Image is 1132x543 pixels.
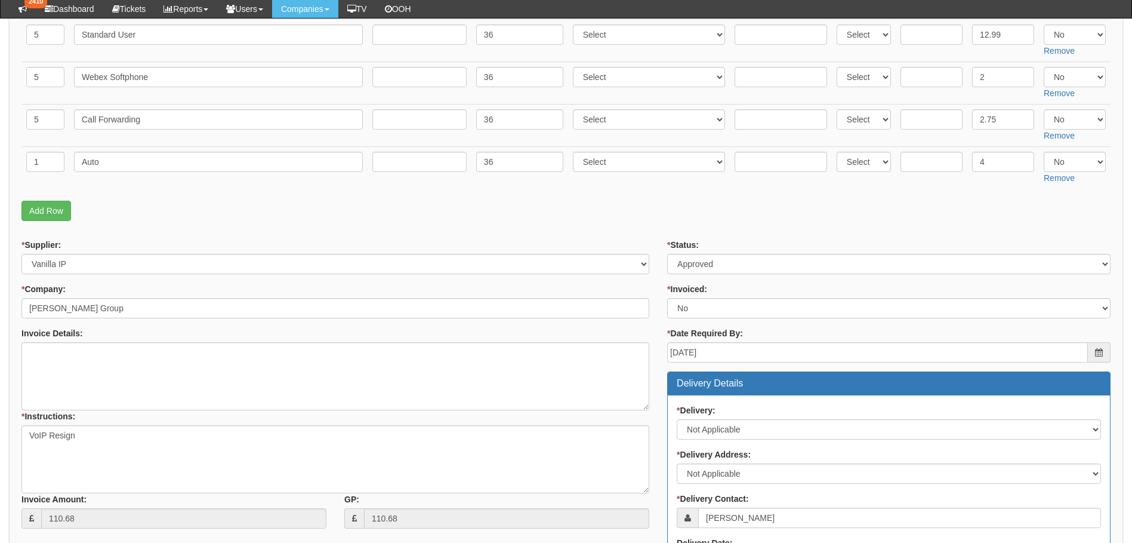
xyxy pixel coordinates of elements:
[677,378,1101,389] h3: Delivery Details
[1044,131,1075,140] a: Remove
[21,410,75,422] label: Instructions:
[667,327,743,339] label: Date Required By:
[21,425,649,493] textarea: VoIP Resign
[1044,173,1075,183] a: Remove
[1044,46,1075,56] a: Remove
[667,283,707,295] label: Invoiced:
[21,327,83,339] label: Invoice Details:
[1044,88,1075,98] a: Remove
[667,239,699,251] label: Status:
[21,493,87,505] label: Invoice Amount:
[21,283,66,295] label: Company:
[21,201,71,221] a: Add Row
[344,493,359,505] label: GP:
[21,239,61,251] label: Supplier:
[677,449,751,461] label: Delivery Address:
[677,404,715,416] label: Delivery:
[677,493,749,505] label: Delivery Contact:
